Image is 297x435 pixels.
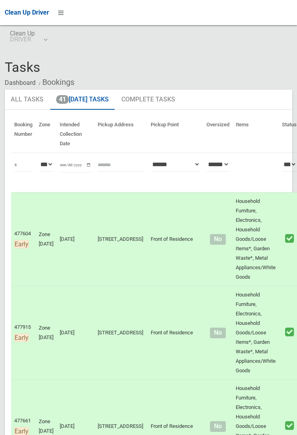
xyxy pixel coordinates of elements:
[11,192,36,286] td: 477604
[5,25,52,51] a: Clean UpDRIVER
[5,9,49,16] span: Clean Up Driver
[11,116,36,153] th: Booking Number
[36,116,57,153] th: Zone
[37,75,74,90] li: Bookings
[11,286,36,380] td: 477915
[233,116,279,153] th: Items
[148,286,203,380] td: Front of Residence
[95,116,148,153] th: Pickup Address
[203,116,233,153] th: Oversized
[56,95,69,104] span: 41
[206,236,229,243] h4: Normal sized
[10,30,47,42] span: Clean Up
[206,423,229,430] h4: Normal sized
[57,192,95,286] td: [DATE]
[210,421,225,432] span: No
[233,286,279,380] td: Household Furniture, Electronics, Household Goods/Loose Items*, Garden Waste*, Metal Appliances/W...
[95,192,148,286] td: [STREET_ADDRESS]
[10,36,35,42] small: DRIVER
[5,90,49,110] a: All Tasks
[5,7,49,19] a: Clean Up Driver
[148,116,203,153] th: Pickup Point
[285,327,294,337] i: Booking marked as collected.
[57,286,95,380] td: [DATE]
[148,192,203,286] td: Front of Residence
[233,192,279,286] td: Household Furniture, Electronics, Household Goods/Loose Items*, Garden Waste*, Metal Appliances/W...
[14,334,29,342] span: Early
[36,192,57,286] td: Zone [DATE]
[5,59,40,75] span: Tasks
[285,233,294,244] i: Booking marked as collected.
[95,286,148,380] td: [STREET_ADDRESS]
[50,90,115,110] a: 41[DATE] Tasks
[285,420,294,431] i: Booking marked as collected.
[36,286,57,380] td: Zone [DATE]
[57,116,95,153] th: Intended Collection Date
[5,79,36,86] a: Dashboard
[206,330,229,336] h4: Normal sized
[210,328,225,338] span: No
[115,90,181,110] a: Complete Tasks
[210,234,225,245] span: No
[14,240,29,248] span: Early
